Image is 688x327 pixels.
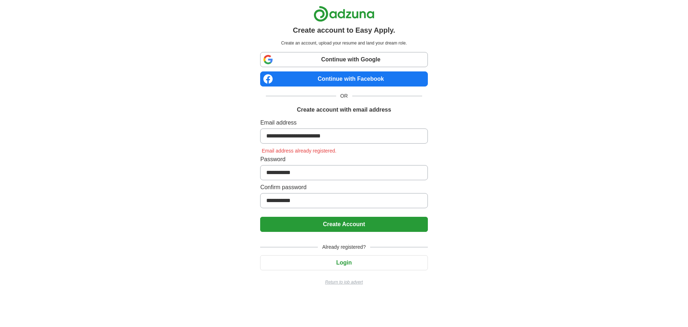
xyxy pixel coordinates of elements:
span: OR [336,92,352,100]
button: Login [260,255,427,270]
a: Continue with Facebook [260,71,427,87]
span: Already registered? [318,243,370,251]
span: Email address already registered. [260,148,338,154]
button: Create Account [260,217,427,232]
a: Return to job advert [260,279,427,285]
h1: Create account to Easy Apply. [293,25,395,36]
a: Login [260,260,427,266]
label: Confirm password [260,183,427,192]
a: Continue with Google [260,52,427,67]
img: Adzuna logo [314,6,374,22]
h1: Create account with email address [297,106,391,114]
p: Create an account, upload your resume and land your dream role. [262,40,426,46]
label: Password [260,155,427,164]
label: Email address [260,118,427,127]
